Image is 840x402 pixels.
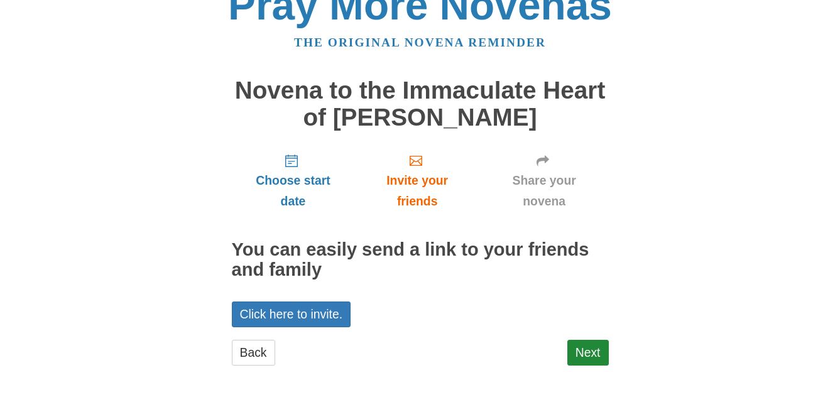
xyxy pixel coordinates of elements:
h1: Novena to the Immaculate Heart of [PERSON_NAME] [232,77,609,131]
a: Share your novena [480,143,609,218]
a: Next [567,340,609,366]
span: Choose start date [244,170,342,212]
a: Back [232,340,275,366]
h2: You can easily send a link to your friends and family [232,240,609,280]
a: Click here to invite. [232,301,351,327]
span: Share your novena [493,170,596,212]
span: Invite your friends [367,170,467,212]
a: Invite your friends [354,143,479,218]
a: Choose start date [232,143,355,218]
a: The original novena reminder [294,36,546,49]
